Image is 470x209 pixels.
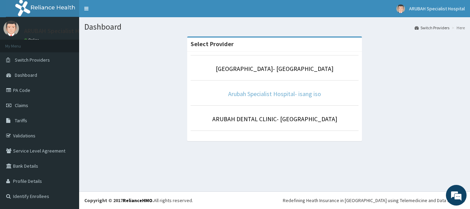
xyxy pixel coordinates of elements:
span: Dashboard [15,72,37,78]
a: [GEOGRAPHIC_DATA]- [GEOGRAPHIC_DATA] [216,65,333,73]
strong: Copyright © 2017 . [84,197,154,203]
a: Arubah Specialist Hospital- isang iso [228,90,321,98]
a: ARUBAH DENTAL CLINIC- [GEOGRAPHIC_DATA] [212,115,337,123]
strong: Select Provider [191,40,234,48]
footer: All rights reserved. [79,191,470,209]
img: User Image [3,21,19,36]
div: Redefining Heath Insurance in [GEOGRAPHIC_DATA] using Telemedicine and Data Science! [283,197,465,204]
a: Online [24,38,41,42]
h1: Dashboard [84,22,465,31]
a: RelianceHMO [123,197,152,203]
span: Switch Providers [15,57,50,63]
img: User Image [396,4,405,13]
span: Tariffs [15,117,27,124]
span: ARUBAH Specialist Hospital [409,6,465,12]
p: ARUBAH Specialist Hospital [24,28,98,34]
span: Claims [15,102,28,108]
a: Switch Providers [415,25,449,31]
li: Here [450,25,465,31]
